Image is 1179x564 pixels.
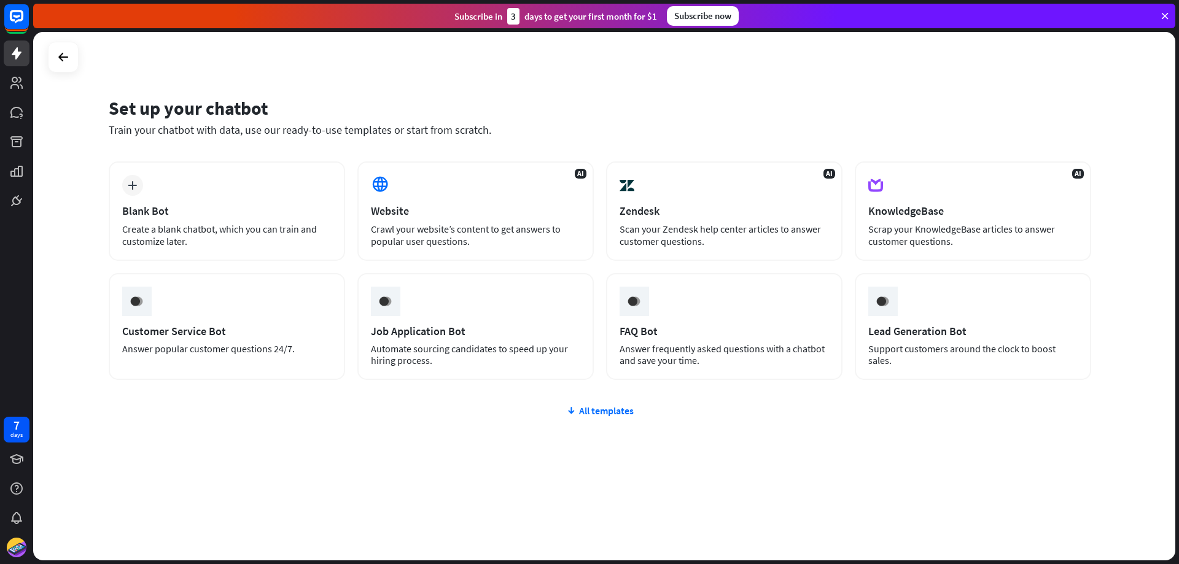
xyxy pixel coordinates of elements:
[507,8,519,25] div: 3
[667,6,739,26] div: Subscribe now
[4,417,29,442] a: 7 days
[14,420,20,431] div: 7
[454,8,657,25] div: Subscribe in days to get your first month for $1
[10,431,23,439] div: days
